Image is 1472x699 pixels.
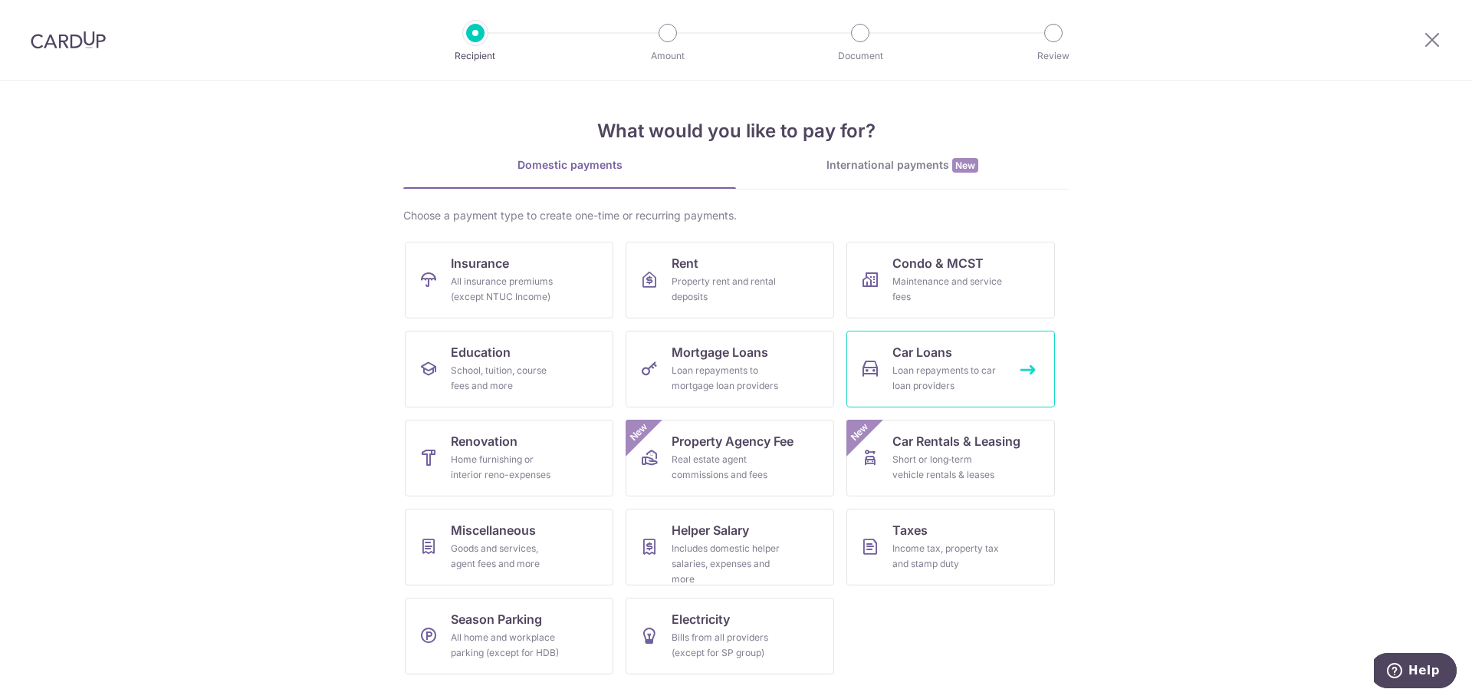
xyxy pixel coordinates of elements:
[451,521,536,539] span: Miscellaneous
[403,117,1069,145] h4: What would you like to pay for?
[31,31,106,49] img: CardUp
[803,48,917,64] p: Document
[626,420,652,445] span: New
[672,363,782,394] div: Loan repayments to mortgage loan providers
[451,610,542,628] span: Season Parking
[672,630,782,661] div: Bills from all providers (except for SP group)
[451,452,561,483] div: Home furnishing or interior reno-expenses
[451,254,509,272] span: Insurance
[997,48,1110,64] p: Review
[405,242,613,318] a: InsuranceAll insurance premiums (except NTUC Income)
[626,598,834,674] a: ElectricityBills from all providers (except for SP group)
[451,343,511,361] span: Education
[892,452,1003,483] div: Short or long‑term vehicle rentals & leases
[892,541,1003,572] div: Income tax, property tax and stamp duty
[451,630,561,661] div: All home and workplace parking (except for HDB)
[846,509,1055,585] a: TaxesIncome tax, property tax and stamp duty
[892,274,1003,305] div: Maintenance and service fees
[626,420,834,496] a: Property Agency FeeReal estate agent commissions and feesNew
[846,242,1055,318] a: Condo & MCSTMaintenance and service fees
[626,242,834,318] a: RentProperty rent and rental deposits
[672,343,768,361] span: Mortgage Loans
[419,48,532,64] p: Recipient
[892,521,928,539] span: Taxes
[846,331,1055,407] a: Car LoansLoan repayments to car loan providers
[672,432,793,450] span: Property Agency Fee
[892,432,1020,450] span: Car Rentals & Leasing
[451,541,561,572] div: Goods and services, agent fees and more
[952,158,978,173] span: New
[847,420,872,445] span: New
[672,541,782,587] div: Includes domestic helper salaries, expenses and more
[403,208,1069,223] div: Choose a payment type to create one-time or recurring payments.
[846,420,1055,496] a: Car Rentals & LeasingShort or long‑term vehicle rentals & leasesNew
[451,274,561,305] div: All insurance premiums (except NTUC Income)
[672,254,698,272] span: Rent
[672,274,782,305] div: Property rent and rental deposits
[405,331,613,407] a: EducationSchool, tuition, course fees and more
[34,11,66,25] span: Help
[672,521,749,539] span: Helper Salary
[405,420,613,496] a: RenovationHome furnishing or interior reno-expenses
[626,509,834,585] a: Helper SalaryIncludes domestic helper salaries, expenses and more
[1374,653,1457,691] iframe: Opens a widget where you can find more information
[405,509,613,585] a: MiscellaneousGoods and services, agent fees and more
[451,432,517,450] span: Renovation
[451,363,561,394] div: School, tuition, course fees and more
[736,157,1069,173] div: International payments
[403,157,736,173] div: Domestic payments
[626,331,834,407] a: Mortgage LoansLoan repayments to mortgage loan providers
[892,254,984,272] span: Condo & MCST
[405,598,613,674] a: Season ParkingAll home and workplace parking (except for HDB)
[672,452,782,483] div: Real estate agent commissions and fees
[892,363,1003,394] div: Loan repayments to car loan providers
[672,610,730,628] span: Electricity
[611,48,724,64] p: Amount
[892,343,952,361] span: Car Loans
